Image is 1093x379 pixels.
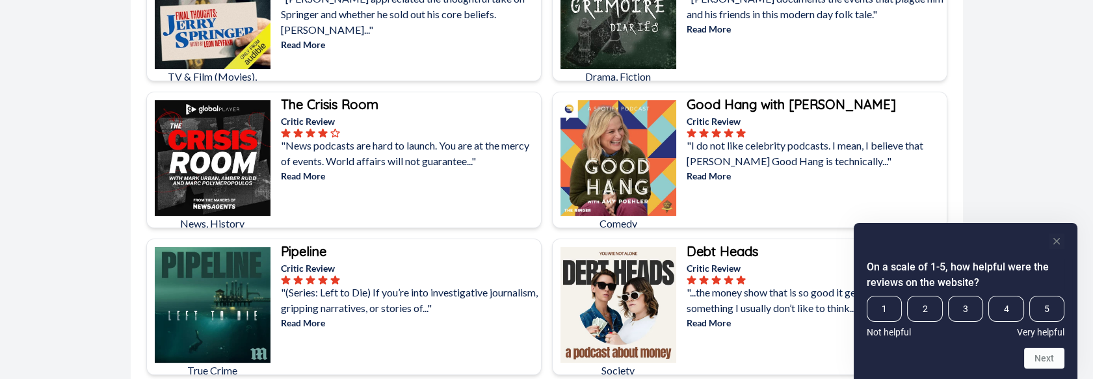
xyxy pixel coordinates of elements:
[560,363,676,378] p: Society
[281,169,538,183] p: Read More
[281,114,538,128] p: Critic Review
[687,22,944,36] p: Read More
[560,247,676,363] img: Debt Heads
[867,296,1064,337] div: On a scale of 1-5, how helpful were the reviews on the website? Select an option from 1 to 5, wit...
[687,138,944,169] p: "I do not like celebrity podcasts. I mean, I believe that [PERSON_NAME] Good Hang is technically..."
[155,363,270,378] p: True Crime
[867,327,911,337] span: Not helpful
[155,247,270,363] img: Pipeline
[281,96,378,112] b: The Crisis Room
[988,296,1023,322] span: 4
[281,316,538,330] p: Read More
[281,261,538,275] p: Critic Review
[560,216,676,231] p: Comedy
[687,114,944,128] p: Critic Review
[867,233,1064,369] div: On a scale of 1-5, how helpful were the reviews on the website? Select an option from 1 to 5, wit...
[867,259,1064,291] h2: On a scale of 1-5, how helpful were the reviews on the website? Select an option from 1 to 5, wit...
[552,92,947,228] a: Good Hang with Amy PoehlerComedyGood Hang with [PERSON_NAME]Critic Review"I do not like celebrity...
[281,138,538,169] p: "News podcasts are hard to launch. You are at the mercy of events. World affairs will not guarant...
[155,100,270,216] img: The Crisis Room
[552,239,947,375] a: Debt HeadsSocietyDebt HeadsCritic Review"...the money show that is so good it gets me to listen t...
[146,239,542,375] a: PipelineTrue CrimePipelineCritic Review"(Series: Left to Die) If you’re into investigative journa...
[687,316,944,330] p: Read More
[687,96,896,112] b: Good Hang with [PERSON_NAME]
[281,243,326,259] b: Pipeline
[146,92,542,228] a: The Crisis Room News, HistoryThe Crisis RoomCritic Review"News podcasts are hard to launch. You a...
[560,69,676,85] p: Drama, Fiction
[281,38,538,51] p: Read More
[155,216,270,231] p: News, History
[281,285,538,316] p: "(Series: Left to Die) If you’re into investigative journalism, gripping narratives, or stories o...
[1049,233,1064,249] button: Hide survey
[867,296,902,322] span: 1
[1029,296,1064,322] span: 5
[1024,348,1064,369] button: Next question
[560,100,676,216] img: Good Hang with Amy Poehler
[687,169,944,183] p: Read More
[948,296,983,322] span: 3
[687,285,944,316] p: "...the money show that is so good it gets me to listen to something I usually don’t like to thin...
[687,261,944,275] p: Critic Review
[687,243,758,259] b: Debt Heads
[907,296,942,322] span: 2
[155,69,270,100] p: TV & Film (Movies), Documentary, Reality TV
[1017,327,1064,337] span: Very helpful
